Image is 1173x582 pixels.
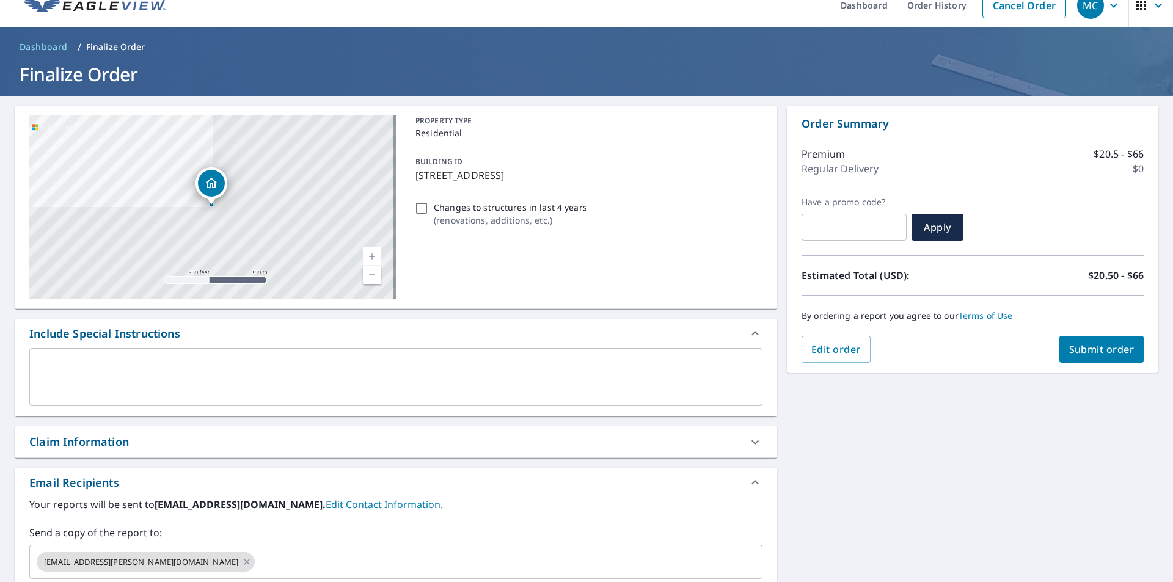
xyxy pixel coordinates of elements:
a: Terms of Use [959,310,1013,321]
div: Email Recipients [29,475,119,491]
a: Current Level 17, Zoom In [363,247,381,266]
label: Send a copy of the report to: [29,525,762,540]
div: Email Recipients [15,468,777,497]
p: Residential [415,126,758,139]
div: [EMAIL_ADDRESS][PERSON_NAME][DOMAIN_NAME] [37,552,255,572]
button: Apply [912,214,963,241]
div: Claim Information [15,426,777,457]
label: Your reports will be sent to [29,497,762,512]
span: Edit order [811,343,861,356]
b: [EMAIL_ADDRESS][DOMAIN_NAME]. [155,498,326,511]
span: Submit order [1069,343,1135,356]
h1: Finalize Order [15,62,1158,87]
p: By ordering a report you agree to our [802,310,1144,321]
label: Have a promo code? [802,197,907,208]
a: Dashboard [15,37,73,57]
p: Finalize Order [86,41,145,53]
a: EditContactInfo [326,498,443,511]
div: Include Special Instructions [15,319,777,348]
a: Current Level 17, Zoom Out [363,266,381,284]
li: / [78,40,81,54]
p: Premium [802,147,845,161]
span: Apply [921,220,954,234]
p: Order Summary [802,115,1144,132]
span: [EMAIL_ADDRESS][PERSON_NAME][DOMAIN_NAME] [37,556,246,568]
p: BUILDING ID [415,156,462,167]
p: $20.5 - $66 [1094,147,1144,161]
p: ( renovations, additions, etc. ) [434,214,587,227]
button: Edit order [802,336,871,363]
p: Estimated Total (USD): [802,268,973,283]
button: Submit order [1059,336,1144,363]
div: Include Special Instructions [29,326,180,342]
p: $0 [1133,161,1144,176]
div: Claim Information [29,434,129,450]
p: PROPERTY TYPE [415,115,758,126]
p: Regular Delivery [802,161,879,176]
div: Dropped pin, building 1, Residential property, 1701 Sabal Palm Dr Boca Raton, FL 33432 [195,167,227,205]
p: [STREET_ADDRESS] [415,168,758,183]
span: Dashboard [20,41,68,53]
p: Changes to structures in last 4 years [434,201,587,214]
nav: breadcrumb [15,37,1158,57]
p: $20.50 - $66 [1088,268,1144,283]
